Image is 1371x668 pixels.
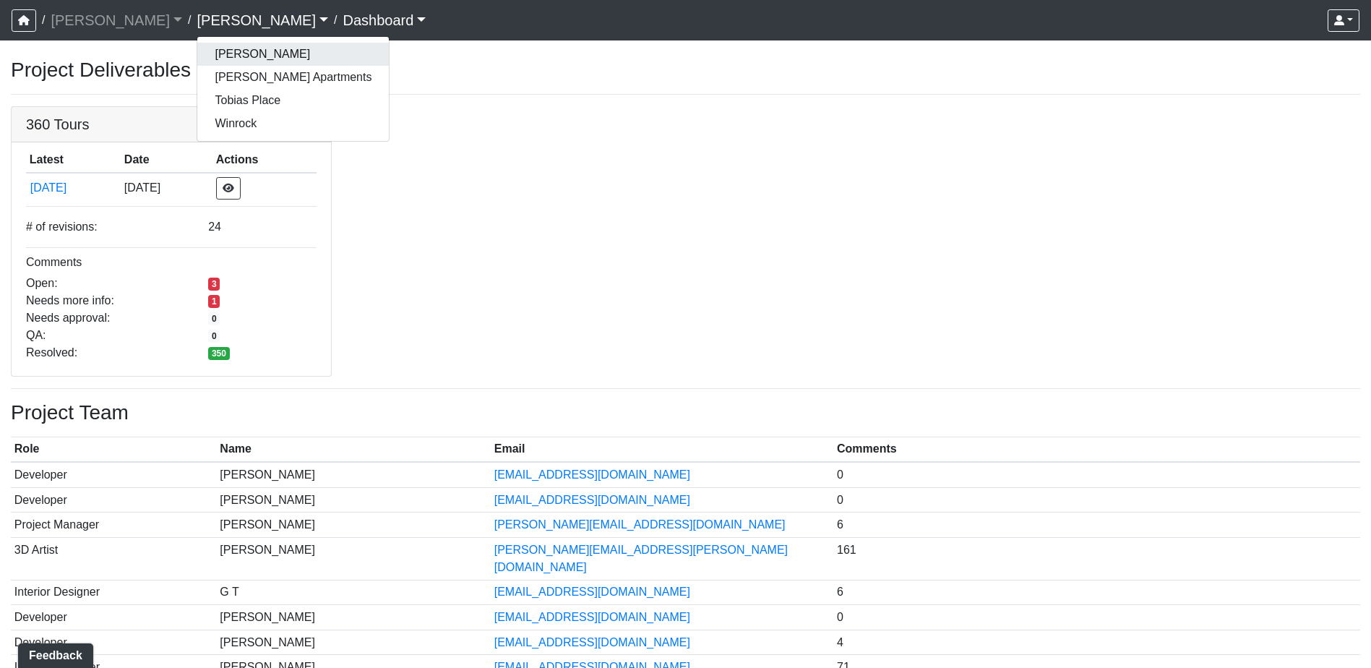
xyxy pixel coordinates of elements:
td: 0 [833,487,1360,513]
a: Tobias Place [197,89,389,112]
a: [PERSON_NAME] [197,6,328,35]
td: 3D Artist [11,537,217,580]
td: [PERSON_NAME] [217,513,491,538]
h3: Project Deliverables [11,58,1360,82]
iframe: Ybug feedback widget [11,639,96,668]
span: / [36,6,51,35]
td: G T [217,580,491,605]
a: [EMAIL_ADDRESS][DOMAIN_NAME] [494,586,690,598]
td: Developer [11,462,217,487]
td: Developer [11,487,217,513]
td: [PERSON_NAME] [217,487,491,513]
td: 25H8M9A4ggsRZbhQ9FJNRW [26,173,121,203]
button: [DATE] [30,179,117,197]
td: 6 [833,580,1360,605]
span: / [328,6,343,35]
td: 6 [833,513,1360,538]
td: [PERSON_NAME] [217,605,491,630]
a: [EMAIL_ADDRESS][DOMAIN_NAME] [494,611,690,623]
td: 0 [833,605,1360,630]
td: [PERSON_NAME] [217,462,491,487]
a: [PERSON_NAME][EMAIL_ADDRESS][DOMAIN_NAME] [494,518,786,531]
td: Project Manager [11,513,217,538]
div: [PERSON_NAME] [197,36,390,142]
td: 4 [833,630,1360,655]
th: Comments [833,437,1360,463]
td: Developer [11,605,217,630]
td: [PERSON_NAME] [217,537,491,580]
td: Interior Designer [11,580,217,605]
h3: Project Team [11,401,1360,425]
td: 161 [833,537,1360,580]
td: 0 [833,462,1360,487]
a: [PERSON_NAME] [197,43,389,66]
td: [PERSON_NAME] [217,630,491,655]
span: / [182,6,197,35]
td: Developer [11,630,217,655]
a: [EMAIL_ADDRESS][DOMAIN_NAME] [494,494,690,506]
a: [PERSON_NAME] Apartments [197,66,389,89]
a: Winrock [197,112,389,135]
th: Email [491,437,833,463]
a: [EMAIL_ADDRESS][DOMAIN_NAME] [494,468,690,481]
th: Name [217,437,491,463]
a: [EMAIL_ADDRESS][DOMAIN_NAME] [494,636,690,648]
a: [PERSON_NAME][EMAIL_ADDRESS][PERSON_NAME][DOMAIN_NAME] [494,544,788,573]
th: Role [11,437,217,463]
a: [PERSON_NAME] [51,6,182,35]
a: Dashboard [343,6,426,35]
